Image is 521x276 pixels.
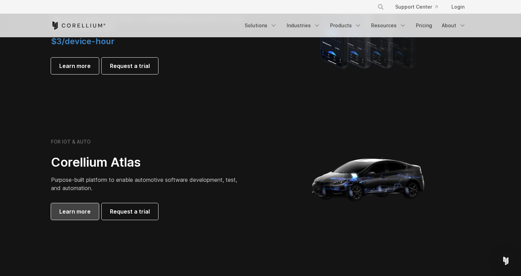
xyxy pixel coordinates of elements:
span: Learn more [59,207,91,216]
a: Resources [367,19,410,32]
a: Support Center [390,1,443,13]
div: Navigation Menu [369,1,470,13]
img: Corellium_Hero_Atlas_alt [300,110,438,248]
a: About [438,19,470,32]
a: Pricing [412,19,436,32]
span: Request a trial [110,62,150,70]
span: Purpose-built platform to enable automotive software development, test, and automation. [51,176,237,191]
a: Request a trial [102,203,158,220]
a: Request a trial [102,58,158,74]
span: $3/device-hour [51,36,114,46]
span: Request a trial [110,207,150,216]
h6: FOR IOT & AUTO [51,139,91,145]
a: Solutions [241,19,281,32]
a: Learn more [51,203,99,220]
button: Search [375,1,387,13]
div: Open Intercom Messenger [498,253,514,269]
span: Learn more [59,62,91,70]
a: Industries [283,19,325,32]
div: Navigation Menu [241,19,470,32]
a: Login [446,1,470,13]
a: Products [326,19,366,32]
a: Corellium Home [51,21,106,30]
a: Learn more [51,58,99,74]
h2: Corellium Atlas [51,155,244,170]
